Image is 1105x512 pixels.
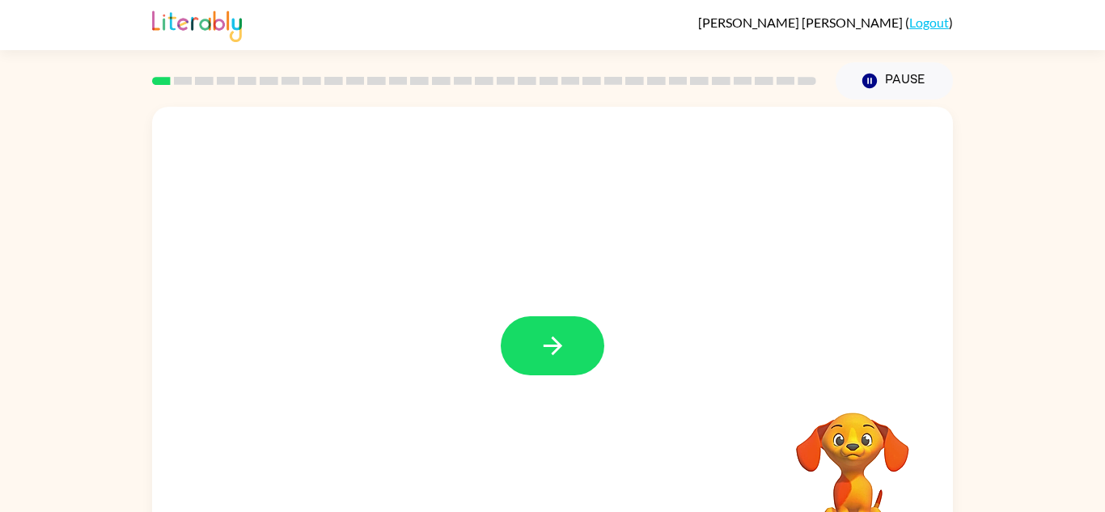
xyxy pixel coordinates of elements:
[152,6,242,42] img: Literably
[909,15,949,30] a: Logout
[698,15,953,30] div: ( )
[836,62,953,99] button: Pause
[698,15,905,30] span: [PERSON_NAME] [PERSON_NAME]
